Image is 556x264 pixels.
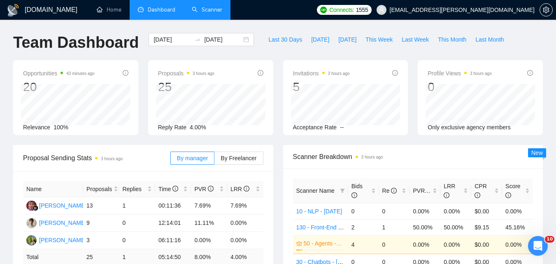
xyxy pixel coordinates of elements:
a: SM[PERSON_NAME] [26,202,86,208]
span: info-circle [258,70,263,76]
span: New [531,150,543,156]
td: 0 [348,203,379,219]
div: 5 [293,79,350,95]
td: 7.69% [227,197,263,215]
td: 7.69% [191,197,227,215]
span: info-circle [444,192,449,198]
span: This Week [365,35,393,44]
button: This Month [433,33,471,46]
span: CPR [475,183,487,199]
span: Opportunities [23,68,95,78]
span: This Month [438,35,466,44]
span: info-circle [244,186,249,192]
span: Acceptance Rate [293,124,337,131]
span: info-circle [351,192,357,198]
td: 13 [83,197,119,215]
td: 0.00% [502,203,533,219]
img: MK [26,235,37,245]
button: Last 30 Days [264,33,307,46]
td: $0.00 [471,203,502,219]
span: PVR [413,187,432,194]
span: Last Month [475,35,504,44]
span: Proposals [158,68,214,78]
h1: Team Dashboard [13,33,139,52]
span: LRR [230,186,249,192]
span: info-circle [123,70,128,76]
span: 4.00% [190,124,206,131]
td: 3 [83,232,119,249]
span: Score [505,183,521,199]
button: [DATE] [307,33,334,46]
span: crown [296,241,302,246]
td: 1 [379,219,410,235]
div: 0 [428,79,492,95]
img: gigradar-bm.png [33,205,38,211]
a: searchScanner [192,6,222,13]
td: 4 [348,235,379,254]
span: Time [158,186,178,192]
td: 0.00% [409,203,440,219]
th: Name [23,181,83,197]
th: Proposals [83,181,119,197]
td: 0 [119,232,155,249]
td: 12:14:01 [155,215,191,232]
span: info-circle [392,70,398,76]
td: 06:11:16 [155,232,191,249]
div: [PERSON_NAME] [39,236,86,245]
span: Last 30 Days [268,35,302,44]
a: MK[PERSON_NAME] [26,236,86,243]
span: swap-right [194,36,201,43]
td: 00:11:36 [155,197,191,215]
td: 0.00% [191,232,227,249]
span: PVR [194,186,214,192]
img: OH [26,218,37,228]
span: LRR [444,183,455,199]
span: info-circle [527,70,533,76]
span: filter [338,185,347,197]
span: dashboard [138,7,144,12]
span: By Freelancer [221,155,256,161]
input: End date [204,35,242,44]
span: Proposal Sending Stats [23,153,170,163]
time: 3 hours ago [101,157,123,161]
span: Re [382,187,397,194]
td: 0.00% [227,232,263,249]
td: 2 [348,219,379,235]
time: 3 hours ago [328,71,350,76]
td: 0.00% [440,235,471,254]
span: info-circle [475,192,480,198]
span: [DATE] [338,35,356,44]
span: Reply Rate [158,124,186,131]
span: Profile Views [428,68,492,78]
span: info-circle [172,186,178,192]
span: Replies [122,185,146,194]
td: 50.00% [440,219,471,235]
button: This Week [361,33,397,46]
time: 3 hours ago [193,71,214,76]
span: Last Week [402,35,429,44]
img: logo [7,4,20,17]
time: 43 minutes ago [66,71,94,76]
a: 10 - NLP - [DATE] [296,208,342,215]
div: [PERSON_NAME] [39,201,86,210]
div: 20 [23,79,95,95]
span: setting [540,7,552,13]
iframe: Intercom live chat [528,236,548,256]
span: 10 [545,236,554,243]
button: [DATE] [334,33,361,46]
span: info-circle [505,192,511,198]
button: Last Week [397,33,433,46]
td: 0.00% [409,235,440,254]
td: 0.00% [440,203,471,219]
button: Last Month [471,33,508,46]
span: info-circle [208,186,214,192]
img: upwork-logo.png [320,7,327,13]
span: [DATE] [311,35,329,44]
td: 11.11% [191,215,227,232]
span: 1555 [356,5,368,14]
td: 0 [379,203,410,219]
td: 0.00% [227,215,263,232]
td: 0.00% [502,235,533,254]
td: $9.15 [471,219,502,235]
span: Bids [351,183,363,199]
